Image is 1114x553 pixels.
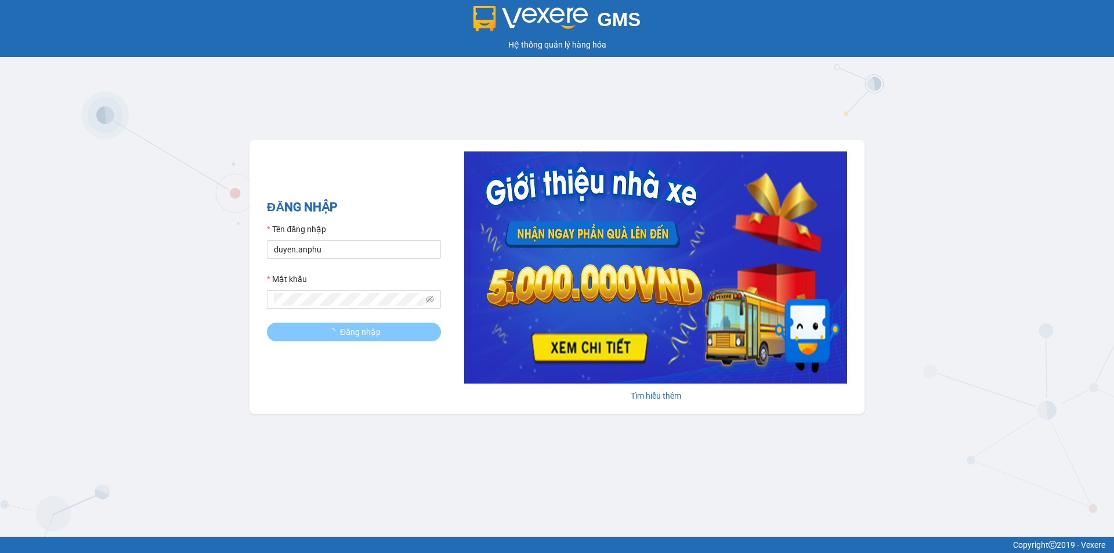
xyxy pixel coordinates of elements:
[597,9,641,30] span: GMS
[327,328,340,336] span: loading
[473,17,641,27] a: GMS
[267,273,307,285] label: Mật khẩu
[464,389,847,402] div: Tìm hiểu thêm
[9,538,1105,551] div: Copyright 2019 - Vexere
[1048,541,1057,549] span: copyright
[426,295,434,303] span: eye-invisible
[267,198,441,217] h2: ĐĂNG NHẬP
[464,151,847,384] img: banner-0
[274,293,424,306] input: Mật khẩu
[340,326,381,338] span: Đăng nhập
[267,323,441,341] button: Đăng nhập
[3,38,1111,51] div: Hệ thống quản lý hàng hóa
[473,6,588,31] img: logo 2
[267,240,441,259] input: Tên đăng nhập
[267,223,326,236] label: Tên đăng nhập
